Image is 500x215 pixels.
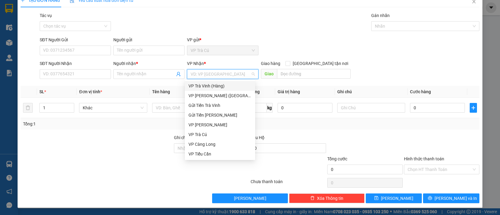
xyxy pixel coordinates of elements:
span: delete [310,196,315,201]
div: Gửi Tiền Trà Vinh [185,101,255,110]
span: [PERSON_NAME] [234,195,266,202]
span: Tổng cước [327,156,347,161]
div: VP Càng Long [188,141,252,148]
span: Decrease Value [67,108,74,112]
span: [PERSON_NAME] và In [435,195,477,202]
div: VP Trà Vinh (Hàng) [185,81,255,91]
div: Người nhận [113,60,185,67]
button: printer[PERSON_NAME] và In [423,193,479,203]
div: Chưa thanh toán [250,178,327,189]
div: Gửi Tiền [PERSON_NAME] [188,112,252,118]
span: Giá trị hàng [278,89,300,94]
label: Ghi chú đơn hàng [174,135,207,140]
span: Increase Value [67,103,74,108]
input: 0 [278,103,332,113]
div: VP Trần Phú (Hàng) [185,91,255,101]
th: Ghi chú [335,86,408,98]
span: down [69,108,73,112]
div: SĐT Người Gửi [40,36,111,43]
label: Tác vụ [40,13,52,18]
button: [PERSON_NAME] [212,193,288,203]
span: Cước hàng [410,89,431,94]
span: [GEOGRAPHIC_DATA] tận nơi [290,60,351,67]
div: SĐT Người Nhận [40,60,111,67]
span: Tên hàng [152,89,170,94]
input: Ghi chú đơn hàng [174,143,249,153]
span: Giao [261,69,277,79]
span: printer [428,196,432,201]
span: Giao hàng [261,61,280,66]
div: VP Trà Vinh (Hàng) [188,83,252,89]
div: Người gửi [113,36,185,43]
button: deleteXóa Thông tin [289,193,365,203]
span: VP Trà Cú [191,46,255,55]
span: save [374,196,378,201]
span: Xóa Thông tin [317,195,343,202]
div: VP Trà Cú [185,130,255,139]
button: plus [470,103,477,113]
div: VP [PERSON_NAME] [188,121,252,128]
label: Gán nhãn [371,13,390,18]
input: VD: Bàn, Ghế [152,103,220,113]
input: Ghi Chú [337,103,405,113]
button: save[PERSON_NAME] [366,193,422,203]
span: SL [39,89,44,94]
div: Gửi Tiền Trần Phú [185,110,255,120]
div: VP Trà Cú [188,131,252,138]
span: VP Nhận [187,61,204,66]
div: Tổng: 1 [23,121,193,127]
div: VP Tiểu Cần [185,149,255,159]
input: Dọc đường [277,69,351,79]
div: VP Tiểu Cần [188,151,252,157]
div: Gửi Tiền Trà Vinh [188,102,252,109]
div: VP Càng Long [185,139,255,149]
span: user-add [176,72,181,77]
div: VP Vũng Liêm [185,120,255,130]
button: delete [23,103,33,113]
span: Thu Hộ [251,135,265,140]
label: Hình thức thanh toán [404,156,444,161]
span: [PERSON_NAME] [381,195,413,202]
div: VP gửi [187,36,258,43]
div: VP [PERSON_NAME] ([GEOGRAPHIC_DATA]) [188,92,252,99]
span: plus [470,105,477,110]
span: up [69,104,73,108]
span: Khác [83,103,143,112]
span: Đơn vị tính [79,89,102,94]
span: kg [267,103,273,113]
